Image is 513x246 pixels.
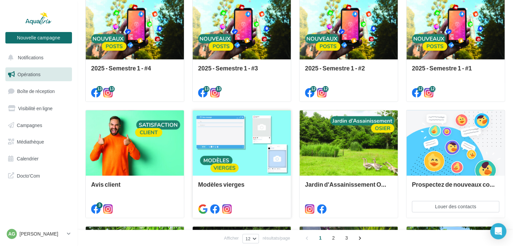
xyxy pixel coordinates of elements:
[18,105,52,111] span: Visibilité en ligne
[8,230,15,237] span: AG
[5,227,72,240] a: AG [PERSON_NAME]
[305,65,392,78] div: 2025 - Semestre 1 - #2
[198,181,285,194] div: Modèles vierges
[215,86,222,92] div: 13
[490,223,506,239] div: Open Intercom Messenger
[17,156,39,161] span: Calendrier
[17,122,42,128] span: Campagnes
[203,86,209,92] div: 13
[322,86,328,92] div: 12
[96,202,103,208] div: 3
[17,71,40,77] span: Opérations
[328,233,339,243] span: 2
[4,152,73,166] a: Calendrier
[429,86,435,92] div: 12
[4,118,73,132] a: Campagnes
[17,88,55,94] span: Boîte de réception
[17,139,44,145] span: Médiathèque
[4,168,73,183] a: Docto'Com
[96,86,103,92] div: 13
[5,32,72,43] button: Nouvelle campagne
[245,236,250,241] span: 12
[417,86,423,92] div: 12
[4,51,71,65] button: Notifications
[412,201,499,212] button: Louer des contacts
[4,67,73,82] a: Opérations
[412,65,499,78] div: 2025 - Semestre 1 - #1
[4,135,73,149] a: Médiathèque
[17,171,40,180] span: Docto'Com
[310,86,316,92] div: 12
[315,233,326,243] span: 1
[19,230,64,237] p: [PERSON_NAME]
[91,181,179,194] div: Avis client
[263,235,290,241] span: résultats/page
[242,234,259,243] button: 12
[109,86,115,92] div: 13
[412,181,499,194] div: Prospectez de nouveaux contacts
[4,84,73,98] a: Boîte de réception
[198,65,285,78] div: 2025 - Semestre 1 - #3
[18,55,43,60] span: Notifications
[305,181,392,194] div: Jardin d'Assainissement Osier
[341,233,352,243] span: 3
[4,101,73,116] a: Visibilité en ligne
[91,65,179,78] div: 2025 - Semestre 1 - #4
[224,235,239,241] span: Afficher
